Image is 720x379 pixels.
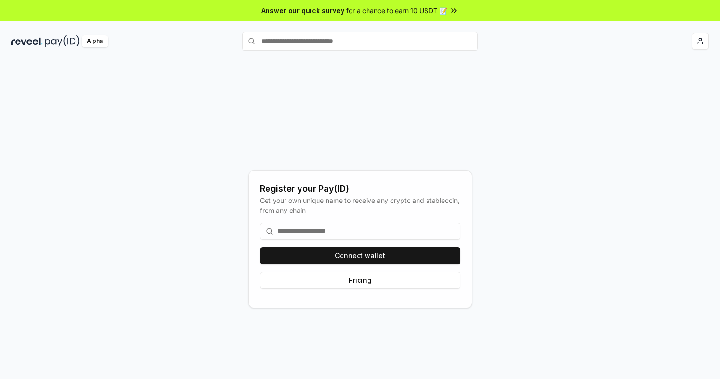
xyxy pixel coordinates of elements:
div: Get your own unique name to receive any crypto and stablecoin, from any chain [260,195,460,215]
div: Register your Pay(ID) [260,182,460,195]
img: reveel_dark [11,35,43,47]
button: Connect wallet [260,247,460,264]
span: for a chance to earn 10 USDT 📝 [346,6,447,16]
span: Answer our quick survey [261,6,344,16]
button: Pricing [260,272,460,289]
div: Alpha [82,35,108,47]
img: pay_id [45,35,80,47]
